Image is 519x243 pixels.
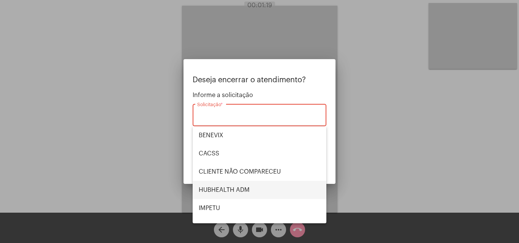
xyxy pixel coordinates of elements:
[193,76,326,84] p: Deseja encerrar o atendimento?
[197,113,322,120] input: Buscar solicitação
[199,144,320,163] span: CACSS
[199,163,320,181] span: CLIENTE NÃO COMPARECEU
[199,199,320,217] span: IMPETU
[199,217,320,235] span: MAXIMED
[199,126,320,144] span: BENEVIX
[199,181,320,199] span: HUBHEALTH ADM
[193,92,326,99] span: Informe a solicitação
